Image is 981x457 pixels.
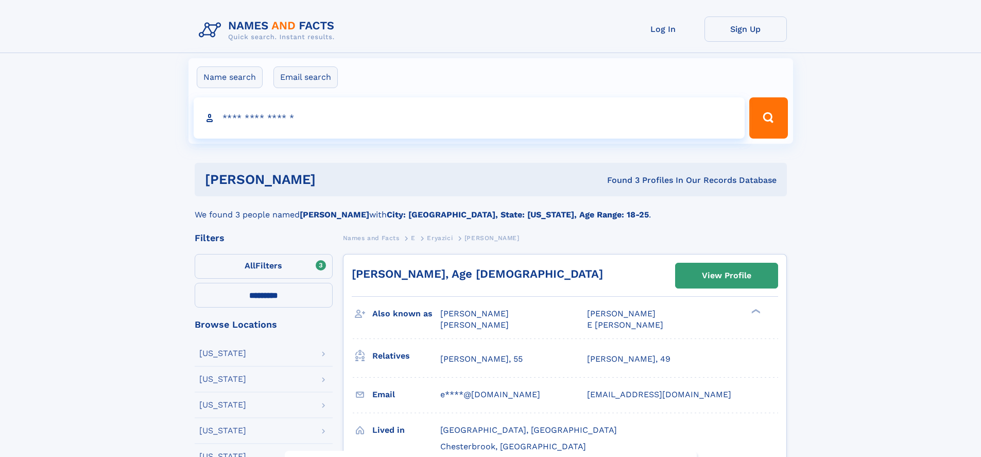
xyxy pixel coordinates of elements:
[343,231,400,244] a: Names and Facts
[749,97,787,139] button: Search Button
[245,261,255,270] span: All
[440,320,509,330] span: [PERSON_NAME]
[195,320,333,329] div: Browse Locations
[461,175,777,186] div: Found 3 Profiles In Our Records Database
[372,347,440,365] h3: Relatives
[372,386,440,403] h3: Email
[352,267,603,280] a: [PERSON_NAME], Age [DEMOGRAPHIC_DATA]
[387,210,649,219] b: City: [GEOGRAPHIC_DATA], State: [US_STATE], Age Range: 18-25
[676,263,778,288] a: View Profile
[273,66,338,88] label: Email search
[197,66,263,88] label: Name search
[749,308,761,315] div: ❯
[199,375,246,383] div: [US_STATE]
[622,16,704,42] a: Log In
[587,320,663,330] span: E [PERSON_NAME]
[195,254,333,279] label: Filters
[372,305,440,323] h3: Also known as
[587,309,656,318] span: [PERSON_NAME]
[199,427,246,435] div: [US_STATE]
[440,425,617,435] span: [GEOGRAPHIC_DATA], [GEOGRAPHIC_DATA]
[704,16,787,42] a: Sign Up
[702,264,751,287] div: View Profile
[411,234,416,242] span: E
[440,353,523,365] a: [PERSON_NAME], 55
[195,233,333,243] div: Filters
[587,353,670,365] a: [PERSON_NAME], 49
[427,231,453,244] a: Eryazici
[199,401,246,409] div: [US_STATE]
[194,97,745,139] input: search input
[411,231,416,244] a: E
[195,16,343,44] img: Logo Names and Facts
[587,390,731,399] span: [EMAIL_ADDRESS][DOMAIN_NAME]
[464,234,520,242] span: [PERSON_NAME]
[440,442,586,451] span: Chesterbrook, [GEOGRAPHIC_DATA]
[195,196,787,221] div: We found 3 people named with .
[440,309,509,318] span: [PERSON_NAME]
[300,210,369,219] b: [PERSON_NAME]
[199,349,246,358] div: [US_STATE]
[372,421,440,439] h3: Lived in
[205,173,461,186] h1: [PERSON_NAME]
[427,234,453,242] span: Eryazici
